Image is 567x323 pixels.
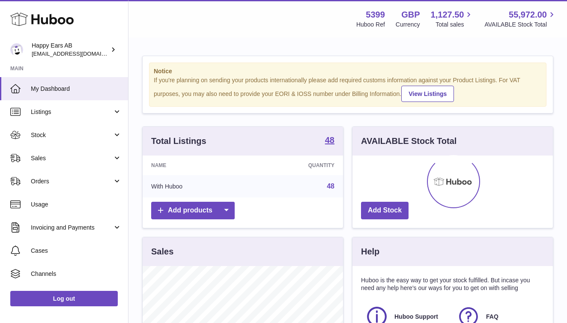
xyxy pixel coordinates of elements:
[248,156,343,175] th: Quantity
[484,21,557,29] span: AVAILABLE Stock Total
[486,313,498,321] span: FAQ
[151,202,235,219] a: Add products
[361,135,457,147] h3: AVAILABLE Stock Total
[396,21,420,29] div: Currency
[32,50,126,57] span: [EMAIL_ADDRESS][DOMAIN_NAME]
[31,85,122,93] span: My Dashboard
[31,154,113,162] span: Sales
[327,182,334,190] a: 48
[484,9,557,29] a: 55,972.00 AVAILABLE Stock Total
[356,21,385,29] div: Huboo Ref
[10,43,23,56] img: 3pl@happyearsearplugs.com
[10,291,118,306] a: Log out
[31,108,113,116] span: Listings
[325,136,334,146] a: 48
[361,202,409,219] a: Add Stock
[361,276,544,293] p: Huboo is the easy way to get your stock fulfilled. But incase you need any help here's our ways f...
[401,86,454,102] a: View Listings
[31,177,113,185] span: Orders
[143,156,248,175] th: Name
[31,224,113,232] span: Invoicing and Payments
[31,200,122,209] span: Usage
[154,76,542,102] div: If you're planning on sending your products internationally please add required customs informati...
[431,9,464,21] span: 1,127.50
[31,270,122,278] span: Channels
[401,9,420,21] strong: GBP
[394,313,438,321] span: Huboo Support
[32,42,109,58] div: Happy Ears AB
[154,67,542,75] strong: Notice
[151,135,206,147] h3: Total Listings
[151,246,173,257] h3: Sales
[31,247,122,255] span: Cases
[509,9,547,21] span: 55,972.00
[436,21,474,29] span: Total sales
[361,246,379,257] h3: Help
[325,136,334,144] strong: 48
[431,9,474,29] a: 1,127.50 Total sales
[366,9,385,21] strong: 5399
[143,175,248,197] td: With Huboo
[31,131,113,139] span: Stock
